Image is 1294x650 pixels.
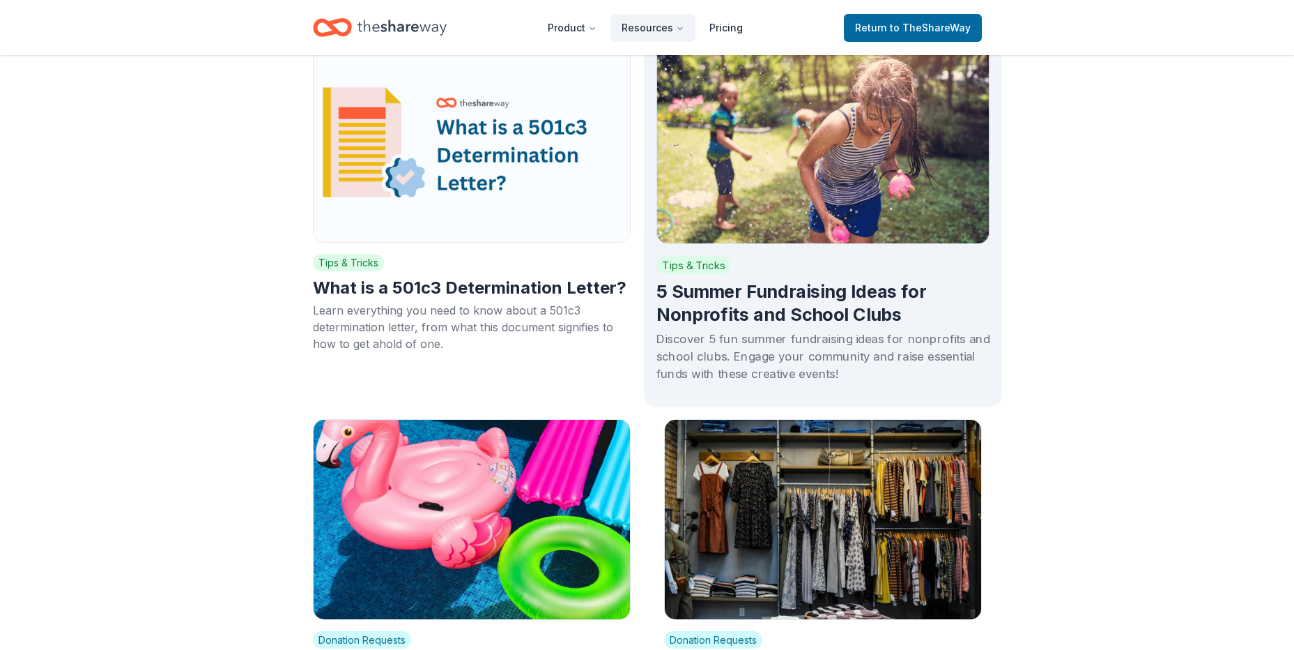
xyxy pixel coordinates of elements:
[890,22,971,33] span: to TheShareWay
[664,419,982,620] img: Cover photo for blog post
[656,280,989,327] h2: 5 Summer Fundraising Ideas for Nonprofits and School Clubs
[844,14,982,42] a: Returnto TheShareWay
[855,20,971,36] span: Return
[302,31,642,397] a: Cover photo for blog postTips & TricksWhat is a 501c3 Determination Letter?Learn everything you n...
[313,42,631,243] img: Cover photo for blog post
[537,11,754,44] nav: Main
[656,33,989,244] img: Cover photo for blog post
[313,419,631,620] img: Cover photo for blog post
[313,631,411,649] span: Donation Requests
[313,11,447,44] a: Home
[610,14,695,42] button: Resources
[313,302,631,352] div: Learn everything you need to know about a 501c3 determination letter, from what this document sig...
[644,22,1001,406] a: Cover photo for blog postTips & Tricks5 Summer Fundraising Ideas for Nonprofits and School ClubsD...
[664,631,762,649] span: Donation Requests
[313,254,384,271] span: Tips & Tricks
[656,256,730,274] span: Tips & Tricks
[698,14,754,42] a: Pricing
[313,277,631,299] h2: What is a 501c3 Determination Letter?
[656,330,989,383] div: Discover 5 fun summer fundraising ideas for nonprofits and school clubs. Engage your community an...
[537,14,608,42] button: Product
